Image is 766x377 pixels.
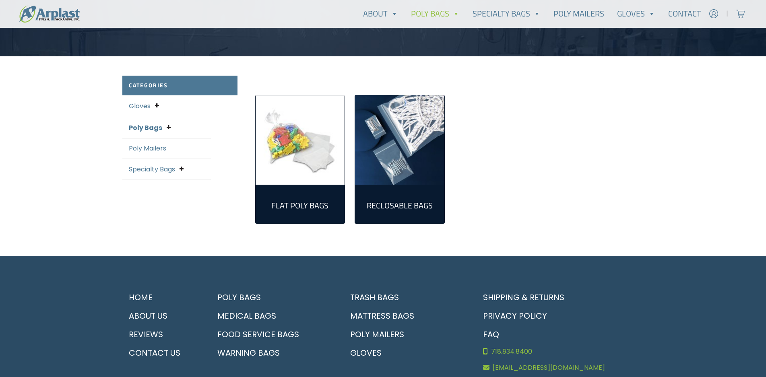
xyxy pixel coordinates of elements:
a: Contact [662,6,708,22]
a: Visit product category Reclosable Bags [361,191,438,217]
a: Contact Us [122,344,201,362]
a: Specialty Bags [129,165,175,174]
h2: Reclosable Bags [361,201,438,210]
a: [EMAIL_ADDRESS][DOMAIN_NAME] [477,360,644,376]
a: Gloves [611,6,662,22]
h2: Flat Poly Bags [262,201,339,210]
a: Medical Bags [211,307,334,325]
a: Poly Bags [405,6,466,22]
a: Trash Bags [344,288,467,307]
a: Poly Mailers [344,325,467,344]
a: FAQ [477,325,644,344]
h2: Categories [122,76,237,95]
a: Gloves [129,101,151,111]
a: Poly Mailers [129,144,166,153]
a: Warning Bags [211,344,334,362]
a: About Us [122,307,201,325]
a: Visit product category Flat Poly Bags [262,191,339,217]
a: Food Service Bags [211,325,334,344]
img: Flat Poly Bags [256,95,345,185]
a: Poly Bags [129,123,162,132]
a: Home [122,288,201,307]
a: Privacy Policy [477,307,644,325]
a: Shipping & Returns [477,288,644,307]
a: Poly Bags [211,288,334,307]
a: Reviews [122,325,201,344]
a: About [357,6,405,22]
a: Poly Mailers [547,6,611,22]
a: Gloves [344,344,467,362]
a: Specialty Bags [466,6,547,22]
span: | [726,9,728,19]
a: Visit product category Flat Poly Bags [256,95,345,185]
img: logo [19,5,80,23]
a: Mattress Bags [344,307,467,325]
a: 718.834.8400 [477,344,644,360]
img: Reclosable Bags [355,95,444,185]
a: Visit product category Reclosable Bags [355,95,444,185]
